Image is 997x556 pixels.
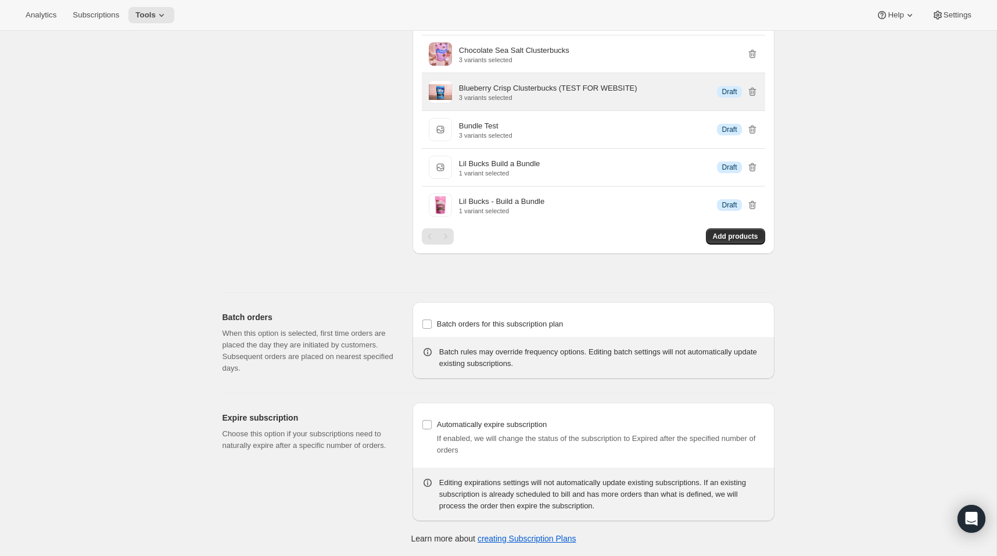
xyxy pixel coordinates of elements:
[437,434,755,454] span: If enabled, we will change the status of the subscription to Expired after the specified number o...
[722,200,737,210] span: Draft
[66,7,126,23] button: Subscriptions
[459,82,637,94] p: Blueberry Crisp Clusterbucks (TEST FOR WEBSITE)
[223,311,394,323] h2: Batch orders
[706,228,765,245] button: Add products
[135,10,156,20] span: Tools
[459,207,544,214] p: 1 variant selected
[722,125,737,134] span: Draft
[411,533,576,544] p: Learn more about
[459,196,544,207] p: Lil Bucks - Build a Bundle
[429,42,452,66] img: Chocolate Sea Salt Clusterbucks
[437,320,564,328] span: Batch orders for this subscription plan
[437,420,547,429] span: Automatically expire subscription
[459,132,512,139] p: 3 variants selected
[128,7,174,23] button: Tools
[888,10,903,20] span: Help
[459,120,498,132] p: Bundle Test
[459,94,637,101] p: 3 variants selected
[429,193,452,217] img: Lil Bucks - Build a Bundle
[944,10,971,20] span: Settings
[478,534,576,543] a: creating Subscription Plans
[869,7,922,23] button: Help
[722,163,737,172] span: Draft
[223,412,394,424] h2: Expire subscription
[713,232,758,241] span: Add products
[459,56,569,63] p: 3 variants selected
[19,7,63,23] button: Analytics
[223,428,394,451] p: Choose this option if your subscriptions need to naturally expire after a specific number of orders.
[722,87,737,96] span: Draft
[925,7,978,23] button: Settings
[459,170,540,177] p: 1 variant selected
[439,346,765,370] div: Batch rules may override frequency options. Editing batch settings will not automatically update ...
[957,505,985,533] div: Open Intercom Messenger
[422,228,454,245] nav: Pagination
[73,10,119,20] span: Subscriptions
[26,10,56,20] span: Analytics
[439,477,765,512] div: Editing expirations settings will not automatically update existing subscriptions. If an existing...
[459,158,540,170] p: Lil Bucks Build a Bundle
[223,328,394,374] p: When this option is selected, first time orders are placed the day they are initiated by customer...
[459,45,569,56] p: Chocolate Sea Salt Clusterbucks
